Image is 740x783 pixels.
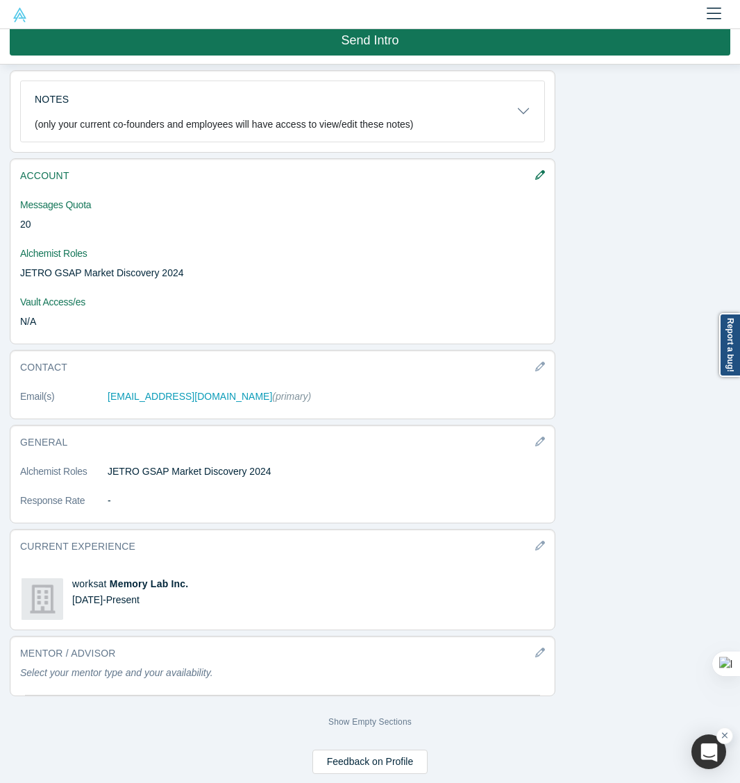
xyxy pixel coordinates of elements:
[20,169,525,183] h3: Account
[20,266,438,280] dd: JETRO GSAP Market Discovery 2024
[20,464,108,489] dt: Alchemist Roles
[35,119,414,130] p: (only your current co-founders and employees will have access to view/edit these notes)
[108,464,525,479] dd: JETRO GSAP Market Discovery 2024
[20,198,545,212] dt: Messages Quota
[35,92,69,107] h3: Notes
[312,750,428,774] button: Feedback on Profile
[719,313,740,377] a: Report a bug!
[20,314,438,329] dd: N/A
[20,217,438,232] dd: 20
[20,360,525,375] h3: Contact
[272,391,311,402] span: (primary)
[20,539,525,554] h3: Current Experience
[21,81,544,142] button: Notes (only your current co-founders and employees will have access to view/edit these notes)
[20,389,108,414] dt: Email(s)
[20,295,545,310] dt: Vault Access/es
[72,578,545,590] h4: works at
[72,594,545,606] div: [DATE] - Present
[12,8,27,22] img: Alchemist Vault Logo
[20,494,108,518] dt: Response Rate
[20,246,545,261] dt: Alchemist Roles
[20,435,525,450] h3: General
[108,391,272,402] a: [EMAIL_ADDRESS][DOMAIN_NAME]
[20,578,64,620] img: Memory Lab Inc.'s Logo
[110,578,189,589] a: Memory Lab Inc.
[20,646,525,661] h3: Mentor / Advisor
[328,718,412,726] button: Show Empty Sections
[10,25,730,56] button: Send Intro
[20,666,545,680] p: Select your mentor type and your availability.
[108,494,525,508] dd: -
